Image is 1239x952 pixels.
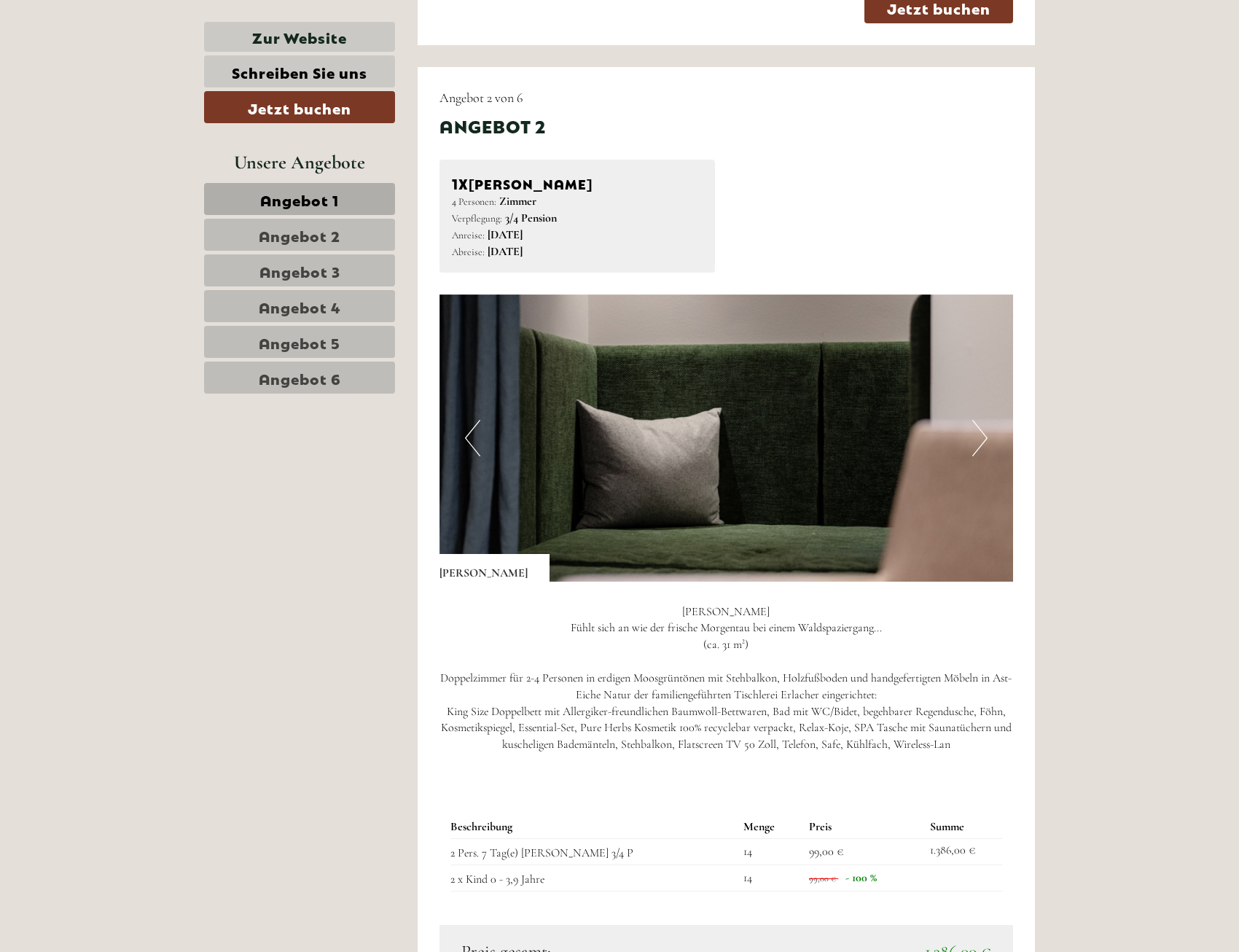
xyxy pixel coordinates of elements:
[259,296,341,316] span: Angebot 4
[204,55,395,87] a: Schreiben Sie uns
[452,172,469,192] b: 1x
[488,244,523,259] b: [DATE]
[450,816,738,838] th: Beschreibung
[738,816,803,838] th: Menge
[452,195,496,208] small: 4 Personen:
[465,420,480,456] button: Previous
[738,865,803,891] td: 14
[439,294,1014,582] img: image
[450,839,738,865] td: 2 Pers. 7 Tag(e) [PERSON_NAME] 3/4 P
[499,194,536,208] b: Zimmer
[738,839,803,865] td: 14
[204,91,395,123] a: Jetzt buchen
[259,225,340,245] span: Angebot 2
[452,229,485,241] small: Anreise:
[452,246,485,258] small: Abreise:
[845,870,877,885] span: - 100 %
[259,367,341,388] span: Angebot 6
[809,873,836,883] span: 99,00 €
[259,260,340,281] span: Angebot 3
[505,211,557,225] b: 3/4 Pension
[439,554,550,582] div: [PERSON_NAME]
[450,865,738,891] td: 2 x Kind 0 - 3,9 Jahre
[972,420,988,456] button: Next
[439,113,546,138] div: Angebot 2
[924,816,1002,838] th: Summe
[260,189,339,209] span: Angebot 1
[488,227,523,242] b: [DATE]
[204,149,395,176] div: Unsere Angebote
[924,839,1002,865] td: 1.386,00 €
[259,332,340,352] span: Angebot 5
[809,844,843,859] span: 99,00 €
[803,816,924,838] th: Preis
[439,604,1014,754] p: [PERSON_NAME] Fühlt sich an wie der frische Morgentau bei einem Waldspaziergang... (ca. 31 m²) Do...
[452,172,703,193] div: [PERSON_NAME]
[204,22,395,52] a: Zur Website
[439,90,523,106] span: Angebot 2 von 6
[452,212,502,225] small: Verpflegung:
